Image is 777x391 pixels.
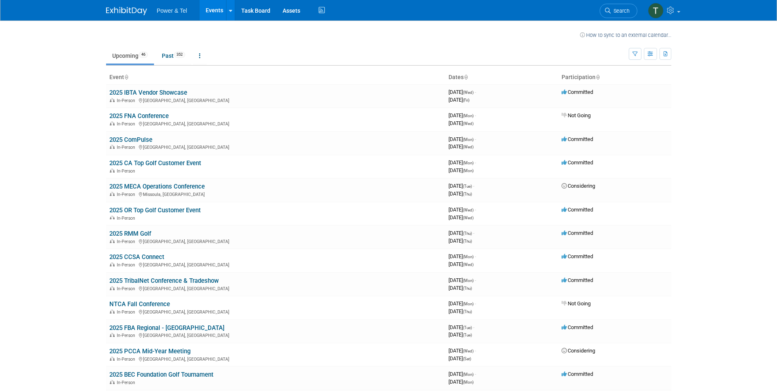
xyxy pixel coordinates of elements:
[449,324,474,330] span: [DATE]
[463,98,469,102] span: (Fri)
[117,333,138,338] span: In-Person
[475,371,476,377] span: -
[449,120,473,126] span: [DATE]
[463,90,473,95] span: (Wed)
[110,380,115,384] img: In-Person Event
[109,143,442,150] div: [GEOGRAPHIC_DATA], [GEOGRAPHIC_DATA]
[475,207,476,213] span: -
[449,214,473,221] span: [DATE]
[109,183,205,190] a: 2025 MECA Operations Conference
[449,355,471,361] span: [DATE]
[109,332,442,338] div: [GEOGRAPHIC_DATA], [GEOGRAPHIC_DATA]
[562,277,593,283] span: Committed
[117,262,138,268] span: In-Person
[110,286,115,290] img: In-Person Event
[562,300,591,307] span: Not Going
[109,207,201,214] a: 2025 OR Top Golf Customer Event
[463,145,473,149] span: (Wed)
[109,89,187,96] a: 2025 IBTA Vendor Showcase
[475,89,476,95] span: -
[117,216,138,221] span: In-Person
[109,230,151,237] a: 2025 RMM Golf
[139,52,148,58] span: 46
[596,74,600,80] a: Sort by Participation Type
[110,262,115,266] img: In-Person Event
[109,300,170,308] a: NTCA Fall Conference
[463,231,472,236] span: (Thu)
[110,145,115,149] img: In-Person Event
[117,380,138,385] span: In-Person
[117,239,138,244] span: In-Person
[463,349,473,353] span: (Wed)
[475,348,476,354] span: -
[463,192,472,196] span: (Thu)
[463,262,473,267] span: (Wed)
[109,261,442,268] div: [GEOGRAPHIC_DATA], [GEOGRAPHIC_DATA]
[463,278,473,283] span: (Mon)
[562,324,593,330] span: Committed
[174,52,185,58] span: 352
[110,168,115,173] img: In-Person Event
[463,309,472,314] span: (Thu)
[106,7,147,15] img: ExhibitDay
[109,285,442,291] div: [GEOGRAPHIC_DATA], [GEOGRAPHIC_DATA]
[449,285,472,291] span: [DATE]
[156,48,191,64] a: Past352
[110,192,115,196] img: In-Person Event
[449,253,476,259] span: [DATE]
[463,168,473,173] span: (Mon)
[473,230,474,236] span: -
[449,89,476,95] span: [DATE]
[562,159,593,166] span: Committed
[117,98,138,103] span: In-Person
[449,97,469,103] span: [DATE]
[562,183,595,189] span: Considering
[562,230,593,236] span: Committed
[106,48,154,64] a: Upcoming46
[473,183,474,189] span: -
[109,348,190,355] a: 2025 PCCA Mid-Year Meeting
[463,184,472,189] span: (Tue)
[449,332,472,338] span: [DATE]
[449,371,476,377] span: [DATE]
[109,277,219,284] a: 2025 TribalNet Conference & Tradeshow
[449,183,474,189] span: [DATE]
[109,308,442,315] div: [GEOGRAPHIC_DATA], [GEOGRAPHIC_DATA]
[449,348,476,354] span: [DATE]
[562,253,593,259] span: Committed
[117,168,138,174] span: In-Person
[463,114,473,118] span: (Mon)
[449,230,474,236] span: [DATE]
[109,120,442,127] div: [GEOGRAPHIC_DATA], [GEOGRAPHIC_DATA]
[110,239,115,243] img: In-Person Event
[463,357,471,361] span: (Sat)
[157,7,187,14] span: Power & Tel
[109,238,442,244] div: [GEOGRAPHIC_DATA], [GEOGRAPHIC_DATA]
[109,355,442,362] div: [GEOGRAPHIC_DATA], [GEOGRAPHIC_DATA]
[109,253,164,261] a: 2025 CCSA Connect
[562,89,593,95] span: Committed
[475,300,476,307] span: -
[463,302,473,306] span: (Mon)
[110,309,115,314] img: In-Person Event
[463,208,473,212] span: (Wed)
[475,253,476,259] span: -
[106,70,445,84] th: Event
[463,286,472,291] span: (Thu)
[562,207,593,213] span: Committed
[117,286,138,291] span: In-Person
[463,216,473,220] span: (Wed)
[449,261,473,267] span: [DATE]
[449,207,476,213] span: [DATE]
[562,112,591,118] span: Not Going
[475,136,476,142] span: -
[464,74,468,80] a: Sort by Start Date
[445,70,558,84] th: Dates
[110,98,115,102] img: In-Person Event
[449,308,472,314] span: [DATE]
[449,191,472,197] span: [DATE]
[475,112,476,118] span: -
[449,167,473,173] span: [DATE]
[449,136,476,142] span: [DATE]
[109,159,201,167] a: 2025 CA Top Golf Customer Event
